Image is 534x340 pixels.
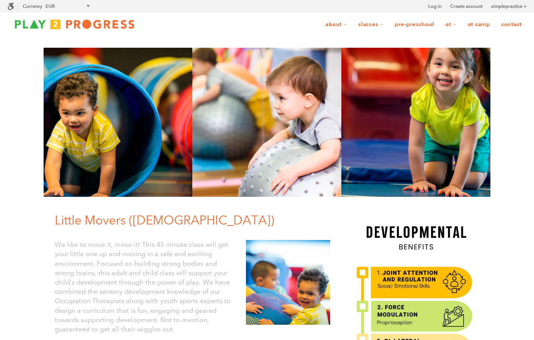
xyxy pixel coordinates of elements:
[55,212,336,229] h1: Little Movers ([DEMOGRAPHIC_DATA])
[450,3,483,10] a: Create account
[390,18,439,32] a: Pre-Preschool
[55,240,231,333] span: We like to move it, move it! This 45 minute class will get your little one up and moving in a saf...
[428,3,442,10] a: Log in
[463,18,495,32] a: OT Camp
[320,18,352,32] a: About
[7,17,142,32] img: Play2Progress logo
[496,18,527,32] a: Contact
[353,18,388,32] a: Classes
[23,3,42,9] label: Currency
[491,3,527,10] a: simplepractice >
[440,18,461,32] a: OT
